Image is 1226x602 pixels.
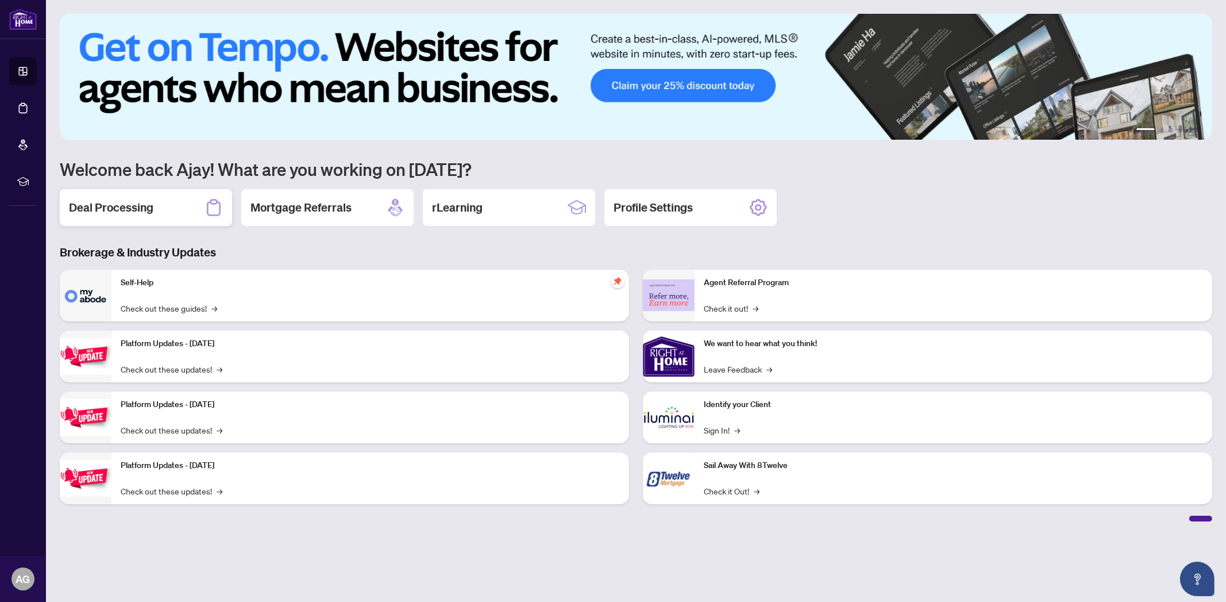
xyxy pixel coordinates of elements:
img: logo [9,9,37,30]
button: 2 [1159,128,1164,133]
span: → [217,363,222,375]
a: Leave Feedback→ [704,363,772,375]
span: → [766,363,772,375]
p: Platform Updates - [DATE] [121,398,620,411]
span: → [753,302,758,315]
h1: Welcome back Ajay! What are you working on [DATE]? [60,158,1212,180]
a: Check out these updates!→ [121,363,222,375]
img: Agent Referral Program [643,279,695,311]
p: Platform Updates - [DATE] [121,338,620,350]
span: → [734,424,740,436]
p: Agent Referral Program [704,277,1203,289]
img: Slide 0 [60,14,1212,140]
button: Open asap [1180,562,1215,596]
button: 3 [1169,128,1173,133]
a: Check out these guides!→ [121,302,217,315]
img: We want to hear what you think! [643,331,695,382]
span: → [217,424,222,436]
a: Check it out!→ [704,302,758,315]
p: Platform Updates - [DATE] [121,459,620,472]
button: 5 [1187,128,1192,133]
h3: Brokerage & Industry Updates [60,244,1212,260]
span: pushpin [611,274,624,288]
h2: Mortgage Referrals [250,200,352,216]
button: 1 [1136,128,1155,133]
p: Self-Help [121,277,620,289]
p: Sail Away With 8Twelve [704,459,1203,472]
a: Check it Out!→ [704,485,759,497]
span: → [217,485,222,497]
p: We want to hear what you think! [704,338,1203,350]
button: 4 [1178,128,1182,133]
h2: rLearning [432,200,483,216]
a: Sign In!→ [704,424,740,436]
img: Platform Updates - July 8, 2025 [60,399,111,435]
img: Platform Updates - June 23, 2025 [60,460,111,496]
img: Self-Help [60,270,111,321]
p: Identify your Client [704,398,1203,411]
img: Identify your Client [643,392,695,443]
img: Platform Updates - July 21, 2025 [60,338,111,374]
span: → [211,302,217,315]
a: Check out these updates!→ [121,485,222,497]
span: → [754,485,759,497]
a: Check out these updates!→ [121,424,222,436]
h2: Profile Settings [614,200,693,216]
span: AG [16,571,30,587]
img: Sail Away With 8Twelve [643,453,695,504]
h2: Deal Processing [69,200,153,216]
button: 6 [1196,128,1201,133]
